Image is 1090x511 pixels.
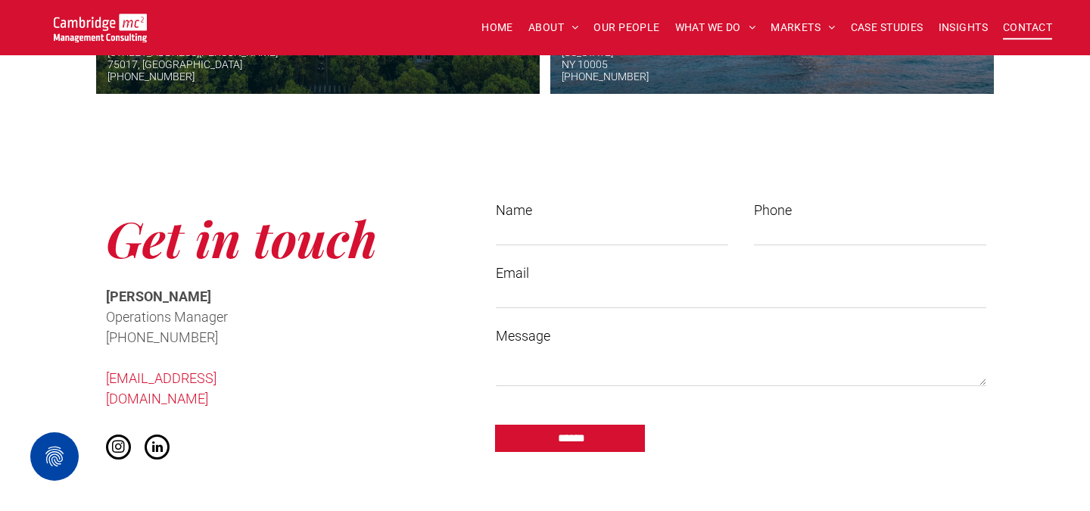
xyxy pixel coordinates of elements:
a: Your Business Transformed | Cambridge Management Consulting [54,16,147,32]
a: [EMAIL_ADDRESS][DOMAIN_NAME] [106,370,216,407]
label: Phone [754,200,986,220]
label: Message [496,326,986,346]
a: CONTACT [995,16,1060,39]
a: OUR PEOPLE [586,16,667,39]
span: Get in touch [106,205,377,270]
a: linkedin [145,435,170,463]
span: [PHONE_NUMBER] [106,329,218,345]
a: CASE STUDIES [843,16,931,39]
a: MARKETS [763,16,842,39]
a: ABOUT [521,16,587,39]
span: Operations Manager [106,309,228,325]
label: Name [496,200,728,220]
a: HOME [474,16,521,39]
span: [PERSON_NAME] [106,288,211,304]
a: INSIGHTS [931,16,995,39]
img: Go to Homepage [54,14,147,42]
label: Email [496,263,986,283]
a: WHAT WE DO [668,16,764,39]
a: instagram [106,435,131,463]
